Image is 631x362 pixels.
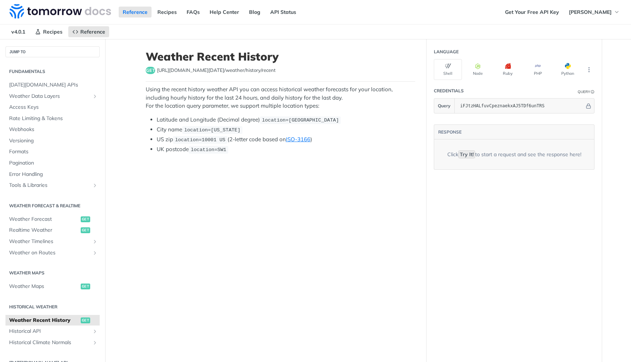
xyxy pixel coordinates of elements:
[5,203,100,209] h2: Weather Forecast & realtime
[434,88,464,94] div: Credentials
[591,90,594,94] i: Information
[5,158,100,169] a: Pagination
[5,326,100,337] a: Historical APIShow subpages for Historical API
[183,7,204,18] a: FAQs
[9,317,79,324] span: Weather Recent History
[92,340,98,346] button: Show subpages for Historical Climate Normals
[501,7,563,18] a: Get Your Free API Key
[9,249,90,257] span: Weather on Routes
[524,59,552,80] button: PHP
[9,137,98,145] span: Versioning
[153,7,181,18] a: Recipes
[584,64,594,75] button: More Languages
[5,102,100,113] a: Access Keys
[9,283,79,290] span: Weather Maps
[9,81,98,89] span: [DATE][DOMAIN_NAME] APIs
[9,115,98,122] span: Rate Limiting & Tokens
[9,93,90,100] span: Weather Data Layers
[5,337,100,348] a: Historical Climate NormalsShow subpages for Historical Climate Normals
[92,182,98,188] button: Show subpages for Tools & Libraries
[92,93,98,99] button: Show subpages for Weather Data Layers
[438,128,462,136] button: RESPONSE
[9,238,90,245] span: Weather Timelines
[9,126,98,133] span: Webhooks
[565,7,624,18] button: [PERSON_NAME]
[586,66,592,73] svg: More ellipsis
[5,225,100,236] a: Realtime Weatherget
[5,68,100,75] h2: Fundamentals
[5,146,100,157] a: Formats
[9,328,90,335] span: Historical API
[189,146,228,153] code: location=SW1
[81,227,90,233] span: get
[173,136,227,143] code: location=10001 US
[569,9,612,15] span: [PERSON_NAME]
[554,59,582,80] button: Python
[585,102,592,109] button: Hide
[5,214,100,225] a: Weather Forecastget
[146,50,415,63] h1: Weather Recent History
[494,59,522,80] button: Ruby
[286,136,310,143] a: ISO-3166
[5,281,100,292] a: Weather Mapsget
[9,159,98,167] span: Pagination
[157,135,415,144] li: US zip (2-letter code based on )
[578,89,590,95] div: Query
[9,339,90,346] span: Historical Climate Normals
[438,103,451,109] span: Query
[9,4,111,19] img: Tomorrow.io Weather API Docs
[5,180,100,191] a: Tools & LibrariesShow subpages for Tools & Libraries
[9,148,98,155] span: Formats
[434,99,455,113] button: Query
[92,239,98,244] button: Show subpages for Weather Timelines
[447,151,581,158] div: Click to start a request and see the response here!
[5,270,100,276] h2: Weather Maps
[119,7,152,18] a: Reference
[578,89,594,95] div: QueryInformation
[80,28,105,35] span: Reference
[157,126,415,134] li: City name
[456,99,585,113] input: apikey
[9,227,79,234] span: Realtime Weather
[5,236,100,247] a: Weather TimelinesShow subpages for Weather Timelines
[458,150,475,158] code: Try It!
[5,247,100,258] a: Weather on RoutesShow subpages for Weather on Routes
[9,182,90,189] span: Tools & Libraries
[81,317,90,323] span: get
[5,113,100,124] a: Rate Limiting & Tokens
[260,116,341,124] code: location=[GEOGRAPHIC_DATA]
[5,124,100,135] a: Webhooks
[5,169,100,180] a: Error Handling
[157,145,415,154] li: UK postcode
[81,216,90,222] span: get
[5,46,100,57] button: JUMP TO
[92,328,98,334] button: Show subpages for Historical API
[182,126,242,134] code: location=[US_STATE]
[9,104,98,111] span: Access Keys
[5,80,100,90] a: [DATE][DOMAIN_NAME] APIs
[206,7,243,18] a: Help Center
[5,304,100,310] h2: Historical Weather
[434,49,459,55] div: Language
[5,135,100,146] a: Versioning
[9,216,79,223] span: Weather Forecast
[434,59,462,80] button: Shell
[157,67,276,74] span: https://api.tomorrow.io/v4/weather/history/recent
[68,26,109,37] a: Reference
[157,116,415,124] li: Latitude and Longitude (Decimal degree)
[43,28,62,35] span: Recipes
[31,26,66,37] a: Recipes
[146,67,155,74] span: get
[5,91,100,102] a: Weather Data LayersShow subpages for Weather Data Layers
[7,26,29,37] span: v4.0.1
[146,85,415,110] p: Using the recent history weather API you can access historical weather forecasts for your locatio...
[92,250,98,256] button: Show subpages for Weather on Routes
[245,7,264,18] a: Blog
[9,171,98,178] span: Error Handling
[266,7,300,18] a: API Status
[464,59,492,80] button: Node
[5,315,100,326] a: Weather Recent Historyget
[81,284,90,289] span: get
